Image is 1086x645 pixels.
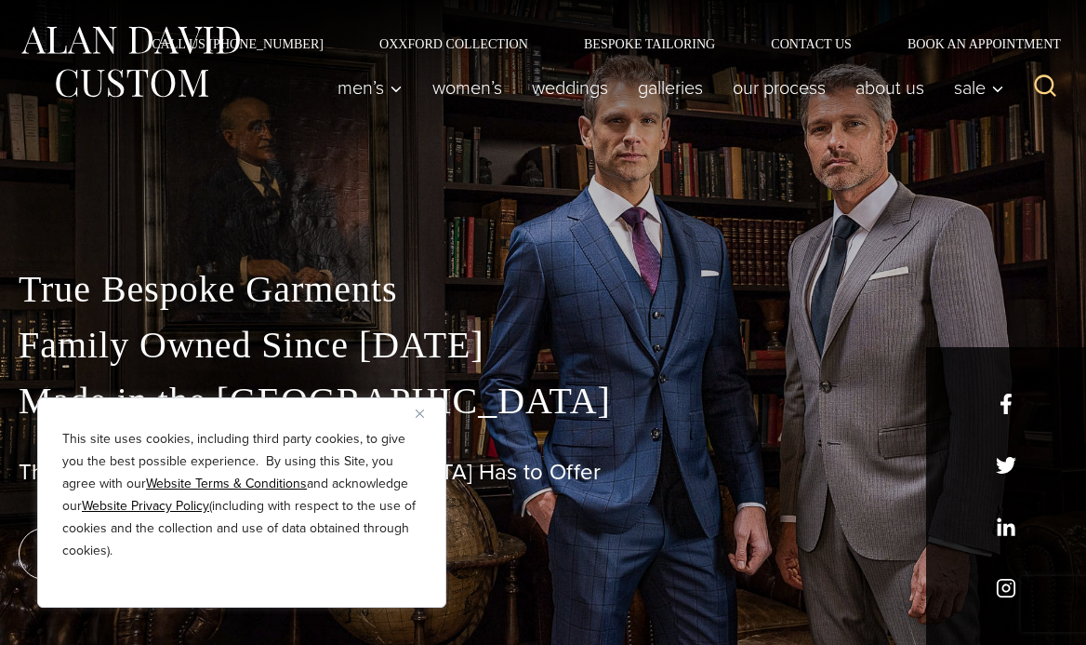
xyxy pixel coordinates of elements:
[146,474,307,493] a: Website Terms & Conditions
[351,37,556,50] a: Oxxford Collection
[417,69,517,106] a: Women’s
[124,37,1067,50] nav: Secondary Navigation
[623,69,718,106] a: Galleries
[19,528,279,580] a: book an appointment
[124,37,351,50] a: Call Us [PHONE_NUMBER]
[556,37,743,50] a: Bespoke Tailoring
[19,20,242,103] img: Alan David Custom
[743,37,880,50] a: Contact Us
[19,262,1067,429] p: True Bespoke Garments Family Owned Since [DATE] Made in the [GEOGRAPHIC_DATA]
[19,459,1067,486] h1: The Best Custom Suits [GEOGRAPHIC_DATA] Has to Offer
[880,37,1067,50] a: Book an Appointment
[338,78,403,97] span: Men’s
[82,496,209,516] a: Website Privacy Policy
[416,402,438,424] button: Close
[323,69,1013,106] nav: Primary Navigation
[62,428,421,562] p: This site uses cookies, including third party cookies, to give you the best possible experience. ...
[416,410,424,418] img: Close
[718,69,841,106] a: Our Process
[1023,65,1067,110] button: View Search Form
[841,69,939,106] a: About Us
[954,78,1004,97] span: Sale
[517,69,623,106] a: weddings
